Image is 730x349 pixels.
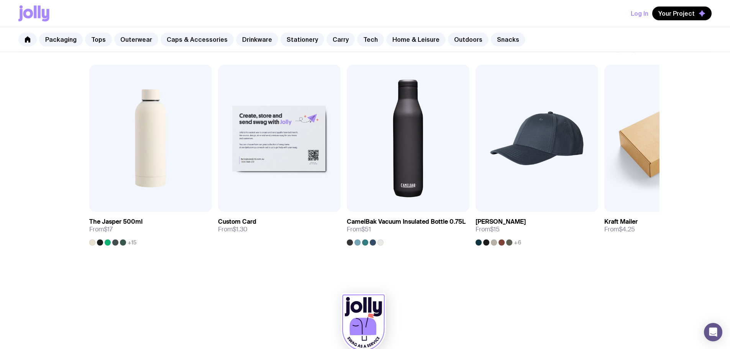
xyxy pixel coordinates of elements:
span: $15 [490,225,500,233]
span: From [218,226,248,233]
h3: [PERSON_NAME] [476,218,526,226]
a: Kraft MailerFrom$4.25 [604,212,727,239]
a: [PERSON_NAME]From$15+6 [476,212,598,246]
a: Drinkware [236,33,278,46]
h3: CamelBak Vacuum Insulated Bottle 0.75L [347,218,466,226]
a: Carry [326,33,355,46]
span: From [347,226,371,233]
span: $4.25 [619,225,635,233]
a: CamelBak Vacuum Insulated Bottle 0.75LFrom$51 [347,212,469,246]
span: From [476,226,500,233]
a: Caps & Accessories [161,33,234,46]
a: Packaging [39,33,83,46]
h3: Kraft Mailer [604,218,638,226]
span: From [89,226,113,233]
div: Open Intercom Messenger [704,323,722,341]
button: Your Project [652,7,712,20]
a: Tech [357,33,384,46]
a: Outdoors [448,33,489,46]
a: Outerwear [114,33,158,46]
h3: The Jasper 500ml [89,218,143,226]
a: Home & Leisure [386,33,446,46]
a: Tops [85,33,112,46]
span: $1.30 [233,225,248,233]
span: +15 [128,239,136,246]
span: From [604,226,635,233]
h3: Custom Card [218,218,256,226]
span: $51 [361,225,371,233]
a: Custom CardFrom$1.30 [218,212,341,239]
span: $17 [104,225,113,233]
button: Log In [631,7,648,20]
a: Snacks [491,33,525,46]
span: Your Project [658,10,695,17]
a: Stationery [281,33,324,46]
a: The Jasper 500mlFrom$17+15 [89,212,212,246]
span: +6 [514,239,521,246]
